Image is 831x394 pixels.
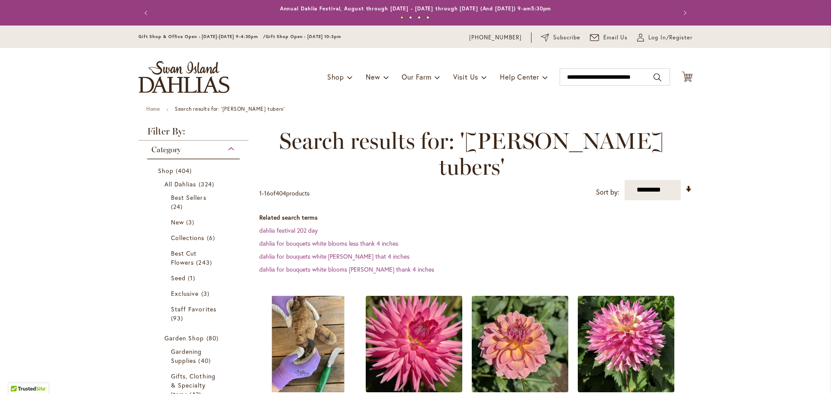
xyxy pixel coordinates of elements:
span: New [366,72,380,81]
span: 404 [276,189,286,197]
a: dahlia for bouquets white blooms [PERSON_NAME] thank 4 inches [259,265,434,273]
a: Dahlia Tuber Dividing Knife [260,386,356,394]
span: Category [151,145,181,154]
button: Next [675,4,692,22]
span: 24 [171,202,185,211]
p: - of products [259,186,309,200]
a: dahlia festival 202 day [259,226,318,234]
span: Search results for: '[PERSON_NAME] tubers' [259,128,684,180]
a: Best Cut Flowers [171,249,218,267]
a: Annual Dahlia Festival, August through [DATE] - [DATE] through [DATE] (And [DATE]) 9-am5:30pm [280,5,551,12]
span: 16 [264,189,270,197]
a: Best Sellers [171,193,218,211]
span: Best Cut Flowers [171,249,196,266]
span: 3 [186,218,196,227]
a: SWEET TREAT [472,386,568,394]
span: Garden Shop [164,334,204,342]
a: Collections [171,233,218,242]
a: SWEET DREAMS [366,386,462,394]
span: Seed [171,274,186,282]
a: Staff Favorites [171,304,218,323]
a: dahlia for bouquets white [PERSON_NAME] that 4 inches [259,252,409,260]
strong: Filter By: [138,127,248,141]
a: SWEET GRACE [578,386,674,394]
dt: Related search terms [259,213,692,222]
span: Collections [171,234,205,242]
a: [PHONE_NUMBER] [469,33,522,42]
button: 1 of 4 [400,16,403,19]
label: Sort by: [596,184,619,200]
span: Help Center [500,72,539,81]
a: Garden Shop [164,333,225,343]
span: 1 [259,189,262,197]
span: Best Sellers [171,193,206,202]
span: Gift Shop Open - [DATE] 10-3pm [266,34,341,39]
a: Gardening Supplies [171,347,218,365]
a: Seed [171,273,218,282]
img: SWEET DREAMS [366,296,462,392]
a: Email Us [590,33,628,42]
span: 80 [206,333,221,343]
img: SWEET TREAT [472,296,568,392]
button: Previous [138,4,156,22]
a: Shop [158,166,231,175]
span: Gift Shop & Office Open - [DATE]-[DATE] 9-4:30pm / [138,34,266,39]
a: Subscribe [541,33,580,42]
span: 93 [171,314,185,323]
span: Shop [327,72,344,81]
button: 2 of 4 [409,16,412,19]
span: 243 [196,258,214,267]
span: Exclusive [171,289,199,298]
a: All Dahlias [164,179,225,189]
span: New [171,218,184,226]
span: Email Us [603,33,628,42]
span: Log In/Register [648,33,692,42]
span: 1 [188,273,197,282]
span: Gardening Supplies [171,347,202,365]
span: Staff Favorites [171,305,216,313]
strong: Search results for: '[PERSON_NAME] tubers' [175,106,284,112]
img: SWEET GRACE [578,296,674,392]
span: Shop [158,167,174,175]
span: All Dahlias [164,180,196,188]
span: Subscribe [553,33,580,42]
span: 324 [199,179,216,189]
a: dahlia for bouquets white blooms less thank 4 inches [259,239,398,247]
span: Visit Us [453,72,478,81]
span: 6 [207,233,217,242]
span: Our Farm [402,72,431,81]
a: New [171,218,218,227]
span: 3 [201,289,212,298]
a: Home [146,106,160,112]
button: 4 of 4 [426,16,429,19]
a: Log In/Register [637,33,692,42]
span: 404 [176,166,194,175]
img: Dahlia Tuber Dividing Knife [260,296,356,392]
a: store logo [138,61,229,93]
a: Exclusive [171,289,218,298]
button: 3 of 4 [418,16,421,19]
span: 40 [198,356,213,365]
